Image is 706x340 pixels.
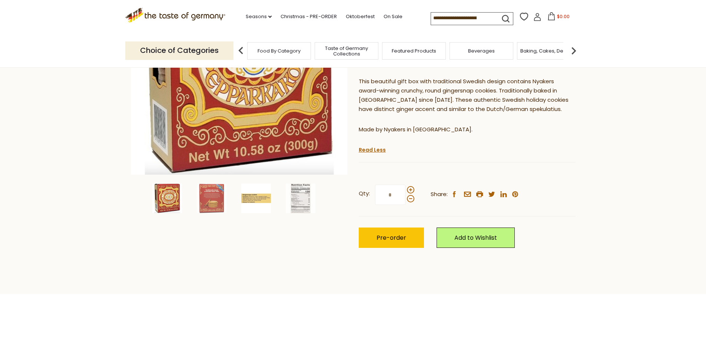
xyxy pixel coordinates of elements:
[241,184,271,213] img: Nyakers Original Swedish Gingersnaps in Traditional Gift Box, 10.58 oz
[543,12,574,23] button: $0.00
[359,77,576,114] p: This beautiful gift box with traditional Swedish design contains Nyakers award-winning crunchy, r...
[152,184,182,213] img: Nyakers Original Swedish Gingersnaps in Traditional Gift Box, 10.58 oz
[392,48,436,54] a: Featured Products
[359,189,370,198] strong: Qty:
[468,48,495,54] a: Beverages
[520,48,578,54] a: Baking, Cakes, Desserts
[359,125,576,134] p: Made by Nyakers in [GEOGRAPHIC_DATA].
[286,184,315,213] img: Nyakers Original Swedish Gingersnaps in Traditional Gift Box, 10.58 oz
[317,46,376,57] a: Taste of Germany Collections
[566,43,581,58] img: next arrow
[281,13,337,21] a: Christmas - PRE-ORDER
[197,184,226,213] img: Nyakers Original Swedish Gingersnaps in Traditional Gift Box, 10.58 oz
[359,228,424,248] button: Pre-order
[431,190,448,199] span: Share:
[375,185,405,205] input: Qty:
[246,13,272,21] a: Seasons
[233,43,248,58] img: previous arrow
[557,13,570,20] span: $0.00
[359,146,386,154] a: Read Less
[346,13,375,21] a: Oktoberfest
[437,228,515,248] a: Add to Wishlist
[384,13,402,21] a: On Sale
[258,48,301,54] a: Food By Category
[377,233,406,242] span: Pre-order
[125,41,233,60] p: Choice of Categories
